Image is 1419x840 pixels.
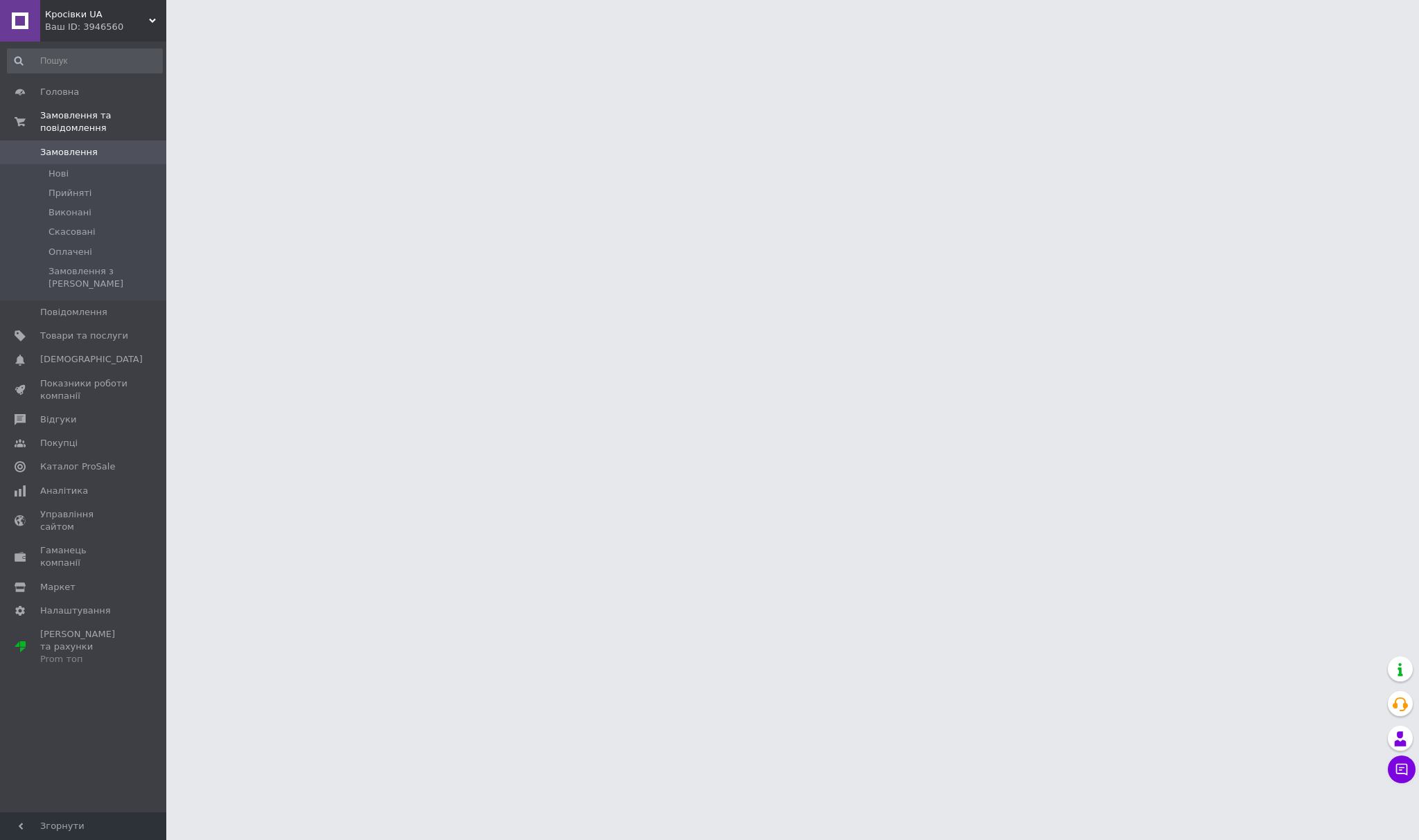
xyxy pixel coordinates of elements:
span: [PERSON_NAME] та рахунки [40,628,128,666]
div: Prom топ [40,653,128,665]
span: Головна [40,86,79,98]
span: Аналітика [40,485,88,497]
span: Налаштування [40,605,111,617]
span: Показники роботи компанії [40,377,128,402]
span: Виконані [49,206,91,219]
span: Скасовані [49,226,96,238]
span: Управління сайтом [40,508,128,533]
div: Ваш ID: 3946560 [45,21,166,33]
span: Кросівки UA [45,8,149,21]
button: Чат з покупцем [1388,756,1416,783]
span: Покупці [40,437,78,449]
span: Оплачені [49,246,92,258]
span: Замовлення та повідомлення [40,109,166,134]
span: Маркет [40,581,76,593]
span: [DEMOGRAPHIC_DATA] [40,353,143,366]
span: Товари та послуги [40,330,128,342]
span: Замовлення [40,146,98,159]
span: Відгуки [40,413,76,426]
input: Пошук [7,48,163,73]
span: Замовлення з [PERSON_NAME] [49,265,161,290]
span: Прийняті [49,187,91,199]
span: Каталог ProSale [40,461,115,473]
span: Гаманець компанії [40,544,128,569]
span: Повідомлення [40,306,107,319]
span: Нові [49,168,69,180]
